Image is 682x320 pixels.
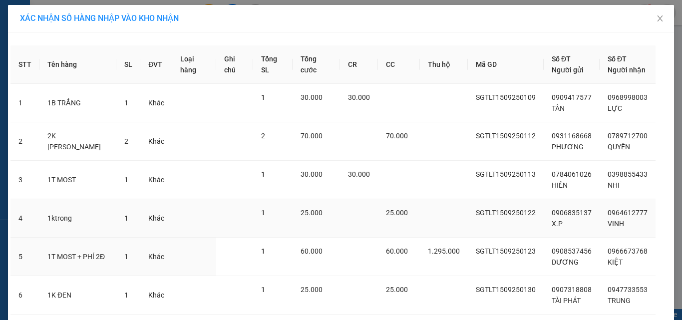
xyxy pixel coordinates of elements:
span: 60.000 [301,247,323,255]
td: Khác [140,84,172,122]
span: SGTLT1509250112 [476,132,536,140]
span: TÀI PHÁT [552,297,581,305]
th: Ghi chú [216,45,253,84]
td: Khác [140,238,172,276]
td: 1ktrong [39,199,116,238]
span: TRUNG [608,297,631,305]
span: SGTLT1509250113 [476,170,536,178]
span: 30.000 [348,170,370,178]
span: 0968998003 [608,93,648,101]
span: Người nhận [608,66,646,74]
td: 1T MOST + PHÍ 2Đ [39,238,116,276]
span: SGTLT1509250123 [476,247,536,255]
td: 1B TRẮNG [39,84,116,122]
td: Khác [140,276,172,315]
span: 1 [261,247,265,255]
span: X.P [552,220,563,228]
th: Tên hàng [39,45,116,84]
span: 1 [124,99,128,107]
span: 1 [261,170,265,178]
td: 4 [10,199,39,238]
span: 0784061026 [552,170,592,178]
span: LỰC [608,104,622,112]
span: DƯƠNG [552,258,579,266]
span: 1 [261,93,265,101]
span: 0907318808 [552,286,592,294]
span: 25.000 [386,209,408,217]
th: Mã GD [468,45,544,84]
th: CR [340,45,378,84]
td: 5 [10,238,39,276]
span: 30.000 [301,170,323,178]
span: KIỆT [608,258,623,266]
span: 1 [124,253,128,261]
span: 1 [124,291,128,299]
span: 2 [124,137,128,145]
span: SGTLT1509250122 [476,209,536,217]
th: Thu hộ [420,45,468,84]
th: Tổng SL [253,45,293,84]
td: 1T MOST [39,161,116,199]
span: QUYẾN [608,143,630,151]
span: SGTLT1509250130 [476,286,536,294]
span: 0909417577 [552,93,592,101]
span: 30.000 [348,93,370,101]
span: 0947733553 [608,286,648,294]
span: HIỀN [552,181,568,189]
td: 2 [10,122,39,161]
span: 1 [261,209,265,217]
span: 0964612777 [608,209,648,217]
span: 0906835137 [552,209,592,217]
td: 1 [10,84,39,122]
th: STT [10,45,39,84]
td: 2K [PERSON_NAME] [39,122,116,161]
th: Tổng cước [293,45,340,84]
span: close [656,14,664,22]
button: Close [646,5,674,33]
span: XÁC NHẬN SỐ HÀNG NHẬP VÀO KHO NHẬN [20,13,179,23]
span: 30.000 [301,93,323,101]
span: 1 [124,214,128,222]
span: NHI [608,181,620,189]
span: Người gửi [552,66,584,74]
td: Khác [140,122,172,161]
span: Số ĐT [552,55,571,63]
td: Khác [140,199,172,238]
span: 0908537456 [552,247,592,255]
span: 2 [261,132,265,140]
td: 3 [10,161,39,199]
th: CC [378,45,420,84]
td: 6 [10,276,39,315]
span: SGTLT1509250109 [476,93,536,101]
span: 25.000 [301,209,323,217]
span: 0931168668 [552,132,592,140]
span: 25.000 [386,286,408,294]
span: VINH [608,220,624,228]
th: SL [116,45,140,84]
th: ĐVT [140,45,172,84]
span: 60.000 [386,247,408,255]
span: 70.000 [386,132,408,140]
span: TÂN [552,104,565,112]
span: Số ĐT [608,55,627,63]
span: 0966673768 [608,247,648,255]
span: 0789712700 [608,132,648,140]
td: 1K ĐEN [39,276,116,315]
th: Loại hàng [172,45,216,84]
span: 0398855433 [608,170,648,178]
span: PHƯƠNG [552,143,584,151]
span: 1 [124,176,128,184]
span: 25.000 [301,286,323,294]
span: 1 [261,286,265,294]
td: Khác [140,161,172,199]
span: 70.000 [301,132,323,140]
span: 1.295.000 [428,247,460,255]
